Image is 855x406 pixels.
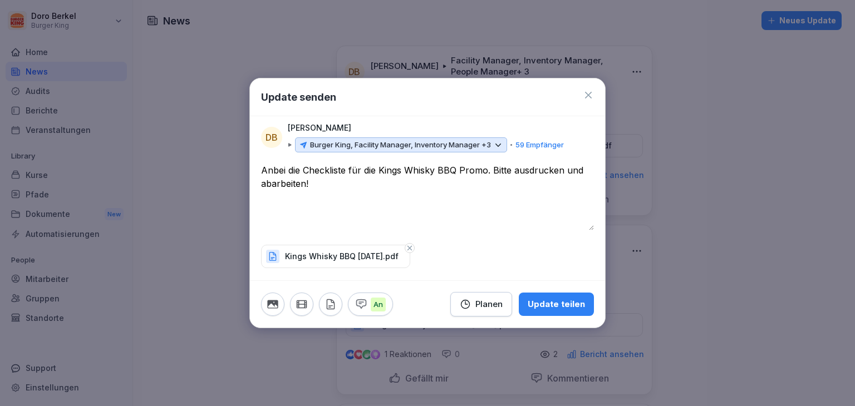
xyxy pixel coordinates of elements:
[310,140,491,151] p: Burger King, Facility Manager, Inventory Manager +3
[450,292,512,316] button: Planen
[460,298,503,310] div: Planen
[261,127,282,148] div: DB
[528,298,585,310] div: Update teilen
[519,293,594,316] button: Update teilen
[261,90,336,105] h1: Update senden
[371,298,386,312] p: An
[515,140,564,151] p: 59 Empfänger
[288,122,351,134] p: [PERSON_NAME]
[348,293,393,316] button: An
[285,251,399,262] p: Kings Whisky BBQ [DATE].pdf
